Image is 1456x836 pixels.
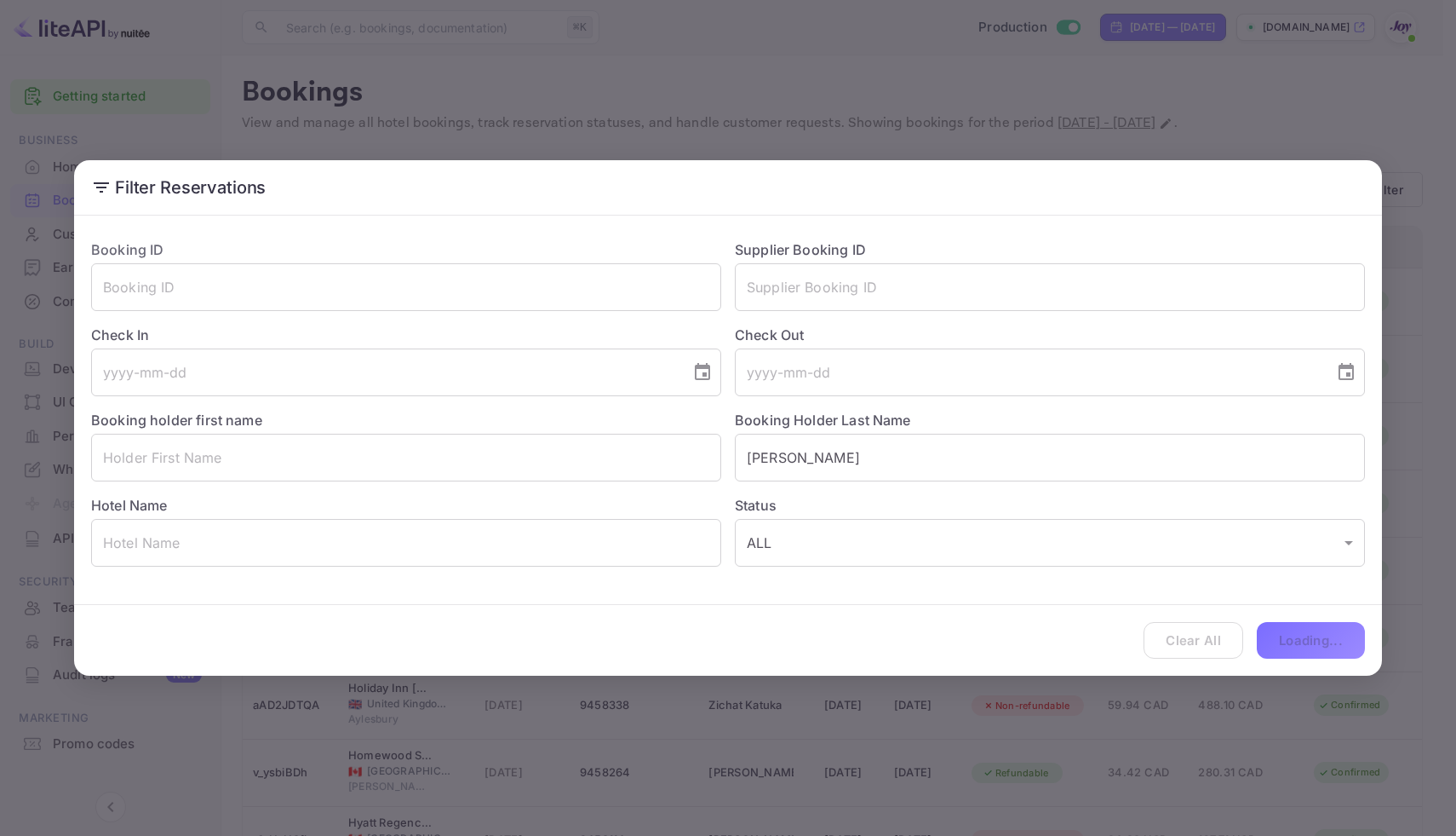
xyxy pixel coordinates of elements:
[91,434,721,481] input: Holder First Name
[735,325,1365,345] label: Check Out
[685,355,719,389] button: Choose date
[735,519,1365,567] div: ALL
[735,434,1365,481] input: Holder Last Name
[91,241,164,258] label: Booking ID
[91,349,679,396] input: yyyy-mm-dd
[735,263,1365,311] input: Supplier Booking ID
[91,412,262,429] label: Booking holder first name
[735,495,1365,516] label: Status
[735,349,1322,396] input: yyyy-mm-dd
[91,497,168,514] label: Hotel Name
[91,519,721,567] input: Hotel Name
[74,160,1382,215] h2: Filter Reservations
[735,241,866,258] label: Supplier Booking ID
[735,412,911,429] label: Booking Holder Last Name
[1329,355,1363,389] button: Choose date
[91,325,721,345] label: Check In
[91,263,721,311] input: Booking ID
